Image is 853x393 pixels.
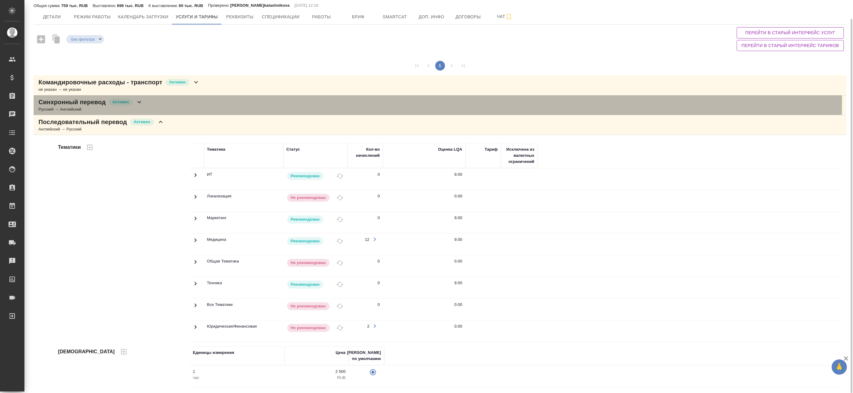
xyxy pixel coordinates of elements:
td: Техника [204,277,283,298]
span: Перейти в старый интерфейс услуг [742,29,839,37]
td: 9.00 [383,212,465,233]
p: 1 [193,369,282,375]
span: Детали [37,13,67,21]
p: Рекомендован [291,173,320,179]
div: [PERSON_NAME] по умолчанию [347,350,381,362]
div: Английский → Русский [38,126,164,132]
div: Кол-во начислений [351,146,380,159]
button: Открыть работы [370,234,380,244]
td: 0.00 [383,255,465,277]
button: Открыть работы [370,321,380,331]
p: Активен [134,119,150,125]
span: Реквизиты [225,13,254,21]
p: Последовательный перевод [38,118,127,126]
span: Спецификации [262,13,299,21]
div: Единицы измерения [193,350,234,356]
p: Активен [112,99,129,105]
span: Toggle Row Expanded [192,305,199,310]
p: 759 тыс. RUB [61,3,88,8]
p: К выставлению [148,3,179,8]
span: Toggle Row Expanded [192,219,199,223]
span: Toggle Row Expanded [192,197,199,201]
h4: [DEMOGRAPHIC_DATA] [58,348,115,355]
p: RUB [288,375,346,381]
div: 0 [377,215,380,221]
div: Статус [286,146,300,152]
span: Toggle Row Expanded [192,327,199,332]
span: 🙏 [834,361,844,373]
button: Без фильтра [69,37,97,42]
span: Toggle Row Expanded [192,262,199,266]
p: Не рекомендован [291,303,326,309]
p: [DATE] 12:16 [294,2,319,9]
span: Toggle Row Expanded [192,284,199,288]
button: 🙏 [832,359,847,375]
p: Командировочные расходы - транспорт [38,78,162,86]
span: Календарь загрузки [118,13,169,21]
div: 0 [377,280,380,286]
p: Не рекомендован [291,325,326,331]
p: Активен [169,79,186,85]
div: Синхронный переводАктивенРусский → Английский [34,95,846,115]
span: Бриф [344,13,373,21]
svg: Подписаться [505,13,512,20]
div: не указан → не указан [38,86,200,93]
td: 9.00 [383,277,465,298]
span: Услуги и тарифы [176,13,218,21]
span: Договоры [454,13,483,21]
div: Последовательный переводАктивенАнглийский → Русский [34,115,846,135]
td: 9.00 [383,233,465,255]
p: Синхронный перевод [38,98,106,106]
td: 0.00 [383,320,465,342]
button: Перейти в старый интерфейс услуг [737,27,844,39]
span: Toggle Row Expanded [192,240,199,245]
span: Перейти в старый интерфейс тарифов [742,42,839,50]
h4: Тематики [58,144,81,151]
td: 9.00 [383,168,465,190]
p: Рекомендован [291,281,320,288]
div: 0 [377,258,380,264]
div: Тематика [207,146,225,152]
nav: pagination navigation [411,61,469,71]
div: Русский → Английский [38,106,143,112]
div: 0 [377,193,380,199]
p: Рекомендован [291,216,320,222]
div: Оценка LQA [438,146,462,152]
p: Выставлено [93,3,117,8]
div: Тариф [485,146,498,152]
p: 699 тыс. RUB [117,3,144,8]
span: Toggle Row Expanded [192,175,199,180]
div: 0 [377,171,380,178]
div: Цена [336,350,346,356]
td: 0.00 [383,190,465,211]
p: 60 тыс. RUB [179,3,203,8]
span: Режим работы [74,13,111,21]
p: Не рекомендован [291,195,326,201]
p: час [193,375,282,381]
p: Рекомендован [291,238,320,244]
div: Командировочные расходы - транспортАктивенне указан → не указан [34,75,846,95]
td: Локализация [204,190,283,211]
div: Исключена из валютных ограничений [504,146,534,165]
p: Общая сумма [34,3,61,8]
span: Smartcat [380,13,410,21]
span: Работы [307,13,336,21]
td: Юридическая/Финансовая [204,320,283,342]
div: 12 [365,237,370,243]
p: [PERSON_NAME]kalashnikova [230,2,290,9]
td: Общая Тематика [204,255,283,277]
span: Доп. инфо [417,13,446,21]
td: Все Тематики [204,299,283,320]
div: Активен [66,35,104,43]
td: 0.00 [383,299,465,320]
div: 0 [377,302,380,308]
p: Не рекомендован [291,260,326,266]
div: 2 [367,323,369,329]
td: Маркетинг [204,212,283,233]
p: Проверено [208,2,230,9]
button: Перейти в старый интерфейс тарифов [737,40,844,51]
td: ИТ [204,168,283,190]
span: Чат [490,13,519,20]
p: 2 500 [288,369,346,375]
td: Медицина [204,233,283,255]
